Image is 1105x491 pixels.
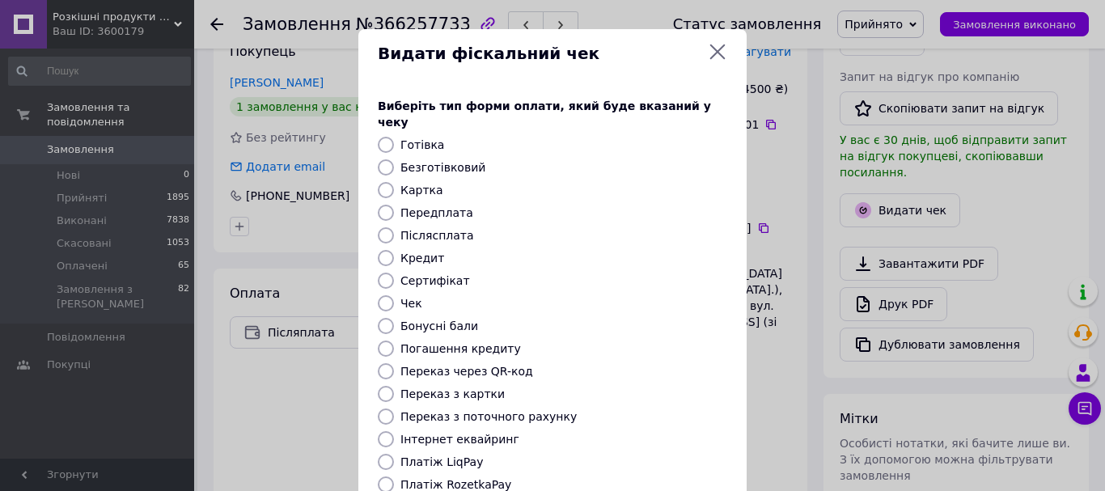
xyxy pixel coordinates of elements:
label: Платіж RozetkaPay [400,478,511,491]
label: Готівка [400,138,444,151]
label: Переказ через QR-код [400,365,533,378]
label: Безготівковий [400,161,485,174]
span: Виберіть тип форми оплати, який буде вказаний у чеку [378,99,711,129]
label: Інтернет еквайринг [400,433,519,446]
label: Бонусні бали [400,320,478,332]
label: Сертифікат [400,274,470,287]
label: Картка [400,184,443,197]
label: Погашення кредиту [400,342,521,355]
label: Переказ з картки [400,387,505,400]
label: Переказ з поточного рахунку [400,410,577,423]
label: Передплата [400,206,473,219]
label: Платіж LiqPay [400,455,483,468]
span: Видати фіскальний чек [378,42,701,66]
label: Післясплата [400,229,474,242]
label: Кредит [400,252,444,265]
label: Чек [400,297,422,310]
